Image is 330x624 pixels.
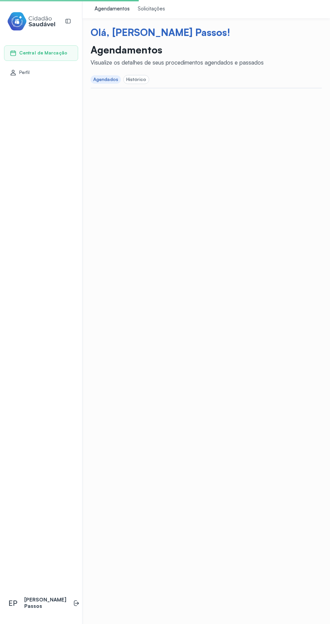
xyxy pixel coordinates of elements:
span: Central de Marcação [19,50,67,56]
img: cidadao-saudavel-filled-logo.svg [7,11,56,32]
a: Perfil [10,69,72,76]
a: Central de Marcação [10,50,72,56]
div: Agendamentos [95,6,130,12]
p: [PERSON_NAME] Passos [24,597,66,610]
div: Agendados [93,77,118,82]
div: Solicitações [138,6,165,12]
div: Histórico [126,77,146,82]
div: Visualize os detalhes de seus procedimentos agendados e passados [91,59,264,66]
div: Olá, [PERSON_NAME] Passos! [91,26,322,38]
p: Agendamentos [91,44,264,56]
span: Perfil [19,70,30,75]
span: EP [8,599,18,608]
